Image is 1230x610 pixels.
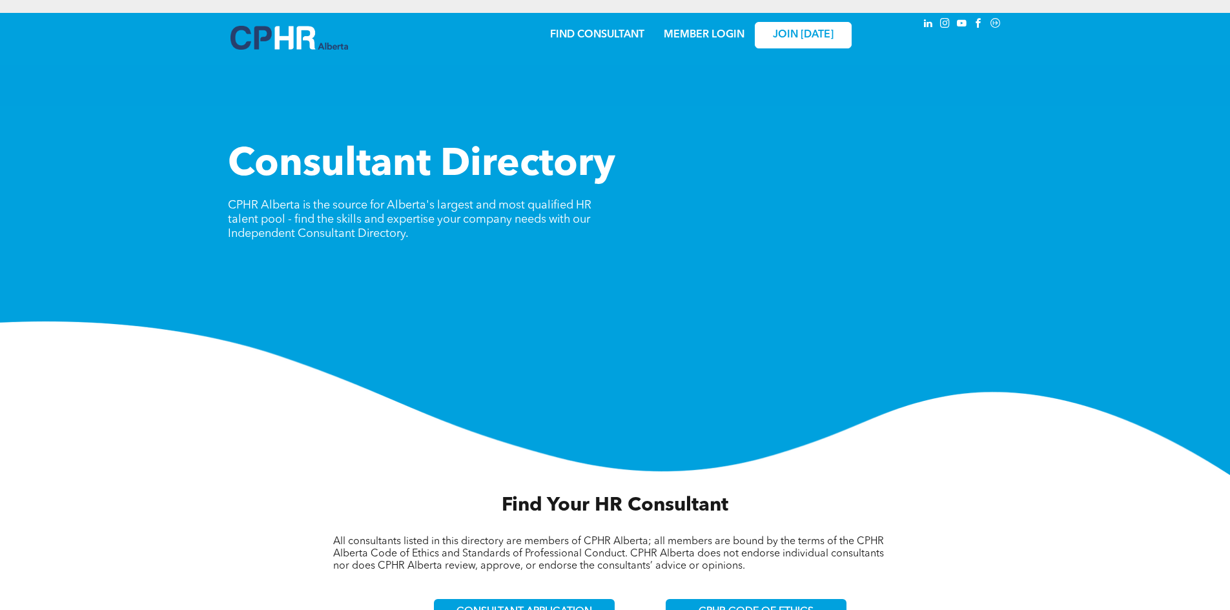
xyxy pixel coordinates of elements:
a: linkedin [921,16,936,34]
a: youtube [955,16,969,34]
img: A blue and white logo for cp alberta [231,26,348,50]
span: All consultants listed in this directory are members of CPHR Alberta; all members are bound by th... [333,536,884,571]
span: JOIN [DATE] [773,29,834,41]
a: JOIN [DATE] [755,22,852,48]
a: MEMBER LOGIN [664,30,744,40]
a: instagram [938,16,952,34]
a: facebook [972,16,986,34]
a: Social network [989,16,1003,34]
span: CPHR Alberta is the source for Alberta's largest and most qualified HR talent pool - find the ski... [228,199,591,239]
span: Consultant Directory [228,146,615,185]
span: Find Your HR Consultant [502,496,728,515]
a: FIND CONSULTANT [550,30,644,40]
